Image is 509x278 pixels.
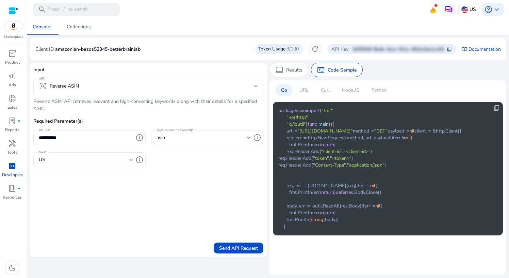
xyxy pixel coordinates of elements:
[321,148,343,155] span: "client-id"
[39,128,49,133] mat-label: Values
[308,121,317,127] span: func
[357,182,359,189] span: if
[362,203,364,209] span: if
[67,25,91,29] div: Collections
[342,87,359,94] p: Node.JS
[33,98,263,112] p: Reverse ASIN API retrieves relevant and high-converting keywords along with their details for a s...
[352,46,444,53] p: 1bf9354f-8e6e-4cec-811c-602a1be1ca55
[8,139,16,148] span: handyman
[321,189,334,196] span: return
[311,45,319,53] span: refresh
[39,82,47,90] span: frame_inspect
[470,3,476,15] p: US
[493,105,500,111] span: content_copy
[7,104,17,110] p: Sales
[3,194,22,200] p: Resources
[8,94,16,103] span: donut_small
[299,87,309,94] p: URL
[8,162,16,170] span: code_blocks
[331,46,349,53] p: API Key:
[329,121,332,127] span: ()
[18,187,20,190] span: fiber_manual_record
[2,172,23,178] p: Developers
[406,135,411,141] span: nil
[461,6,468,13] img: us.svg
[61,6,67,13] span: /
[344,148,371,155] span: "<client-id>"
[281,87,287,94] p: Go
[39,76,44,81] mat-label: API
[311,216,323,223] span: string
[447,46,452,52] span: content_copy
[39,156,45,163] span: US
[256,44,303,54] div: Token Usage:
[308,44,322,55] button: refresh
[9,82,16,88] p: Ads
[286,46,299,52] span: 3/100
[39,150,45,155] mat-label: Geo
[18,120,20,122] span: fiber_manual_record
[318,121,329,127] span: main
[278,107,461,230] code: main ( ) { url := method := payload := client := &http.Client{} req, err := http.NewRequest(metho...
[370,182,375,189] span: nil
[253,134,261,142] span: info
[5,127,19,133] p: Reports
[328,66,357,74] p: Code Sample
[8,49,16,58] span: inventory_2
[306,107,320,114] span: import
[48,6,88,13] p: Press to search
[278,107,296,114] span: package
[135,156,144,164] span: info
[336,189,347,196] span: defer
[321,210,334,216] span: return
[372,87,387,94] p: Python
[275,66,283,74] span: computer
[317,66,325,74] span: terminal
[286,114,308,121] span: "net/http"
[55,46,141,53] p: amazonian-bezos52345-betterbrainlab
[347,162,384,168] span: "application/json"
[321,87,330,94] p: Curl
[286,121,306,127] span: "io/ioutil"
[4,34,23,40] p: Marketplace
[8,264,16,272] span: dark_mode
[214,243,263,253] button: Send API Request
[38,5,46,14] span: search
[33,118,263,130] p: Required Parameter(s)
[7,149,17,155] p: Tools
[219,245,258,252] span: Send API Request
[313,162,346,168] span: "Content-Type"
[469,46,501,53] a: Documentation
[392,135,395,141] span: if
[297,128,353,134] span: "[URL][DOMAIN_NAME]"
[375,203,380,209] span: nil
[8,184,16,192] span: book_4
[330,155,351,161] span: "<token>"
[409,128,414,134] span: nil
[157,128,192,133] mat-label: Type (ASIN or Keyword)
[462,46,467,52] span: import_contacts
[4,21,23,32] img: amazon.svg
[321,141,334,148] span: return
[8,117,16,125] span: lab_profile
[35,46,54,53] p: Client ID
[322,107,333,114] span: "fmt"
[286,66,302,74] p: Results
[33,25,50,29] div: Console
[39,82,79,90] div: Reverse ASIN
[493,5,501,14] span: keyboard_arrow_down
[374,128,388,134] span: "GET"
[33,66,263,79] p: Input
[135,134,144,142] span: info
[5,59,20,65] p: Product
[313,155,329,161] span: "token"
[485,5,493,14] span: account_circle
[157,134,165,141] span: asin
[8,72,16,80] span: campaign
